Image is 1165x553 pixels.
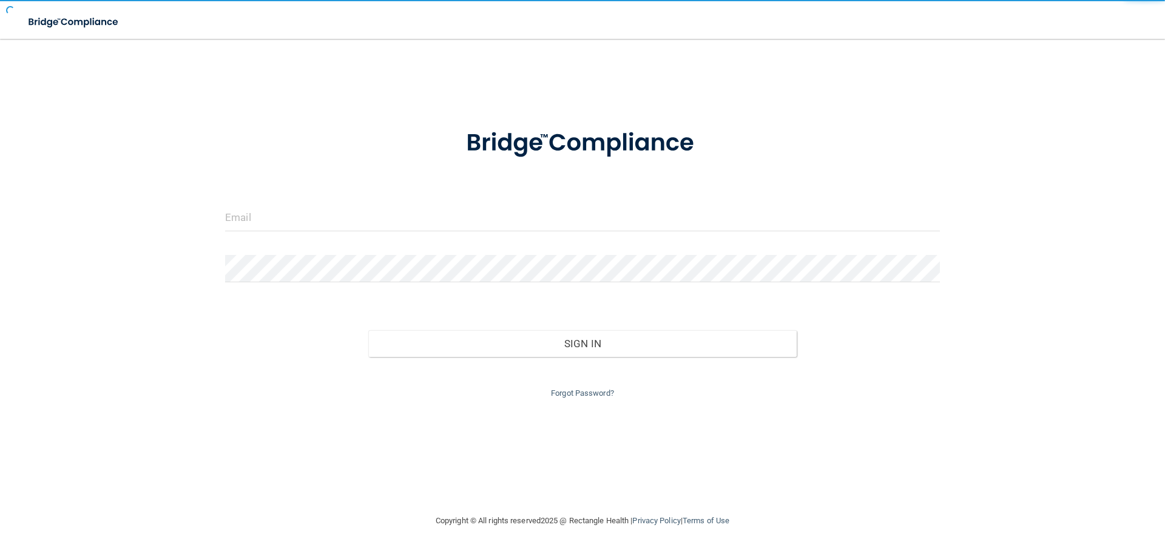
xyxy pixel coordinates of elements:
a: Forgot Password? [551,388,614,398]
a: Terms of Use [683,516,729,525]
img: bridge_compliance_login_screen.278c3ca4.svg [18,10,130,35]
button: Sign In [368,330,797,357]
input: Email [225,204,940,231]
div: Copyright © All rights reserved 2025 @ Rectangle Health | | [361,501,804,540]
img: bridge_compliance_login_screen.278c3ca4.svg [441,112,724,175]
a: Privacy Policy [632,516,680,525]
